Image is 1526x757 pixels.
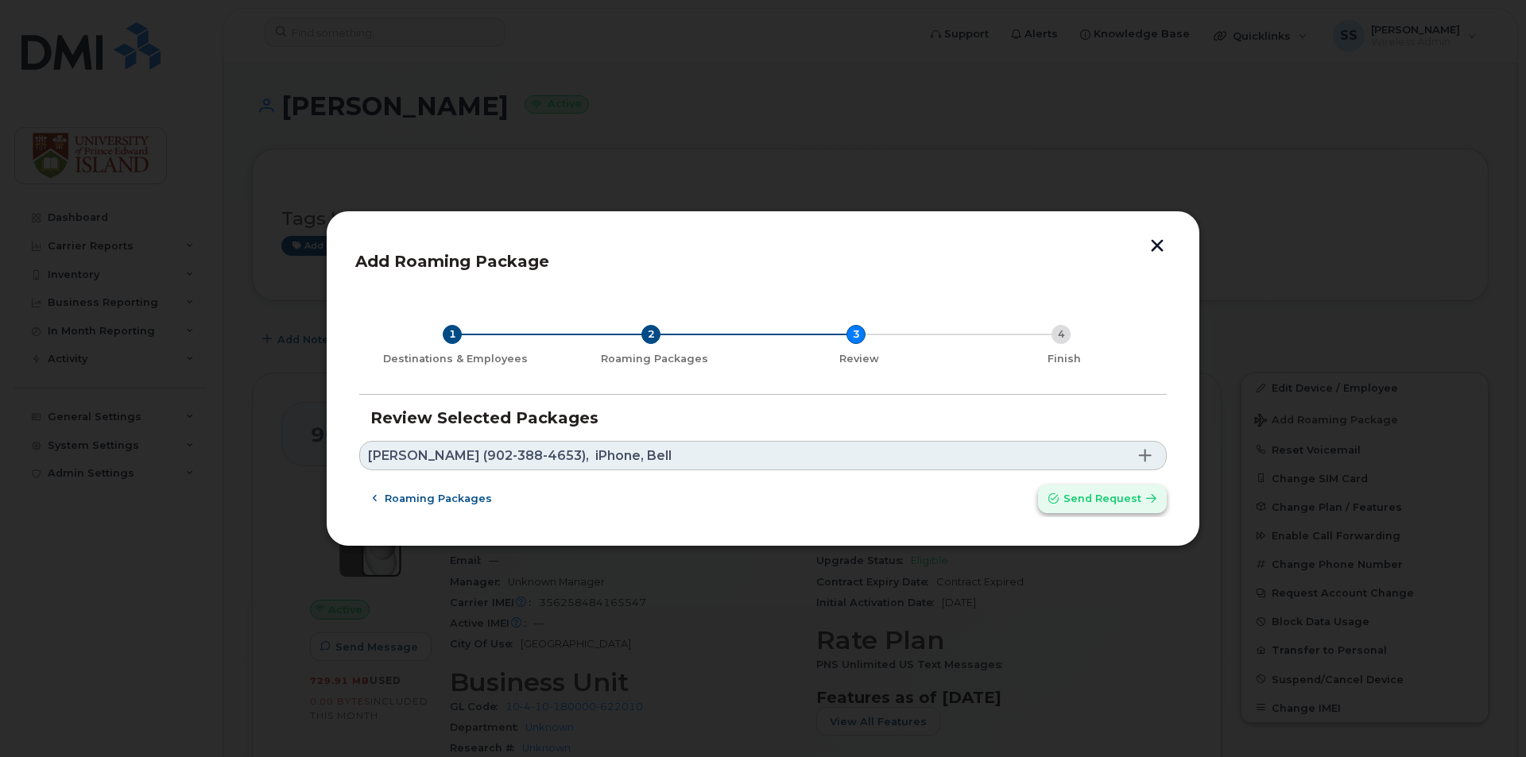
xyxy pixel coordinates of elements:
[385,491,492,506] span: Roaming packages
[641,325,660,344] div: 2
[968,353,1160,365] div: Finish
[355,252,549,271] span: Add Roaming Package
[595,450,672,462] span: iPhone, Bell
[1038,485,1167,513] button: Send request
[443,325,462,344] div: 1
[359,485,505,513] button: Roaming packages
[1052,325,1071,344] div: 4
[359,441,1167,470] a: [PERSON_NAME] (902-388-4653),iPhone, Bell
[558,353,750,365] div: Roaming Packages
[370,409,1156,427] h3: Review Selected Packages
[368,450,589,462] span: [PERSON_NAME] (902-388-4653),
[1063,491,1141,506] span: Send request
[366,353,545,365] div: Destinations & Employees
